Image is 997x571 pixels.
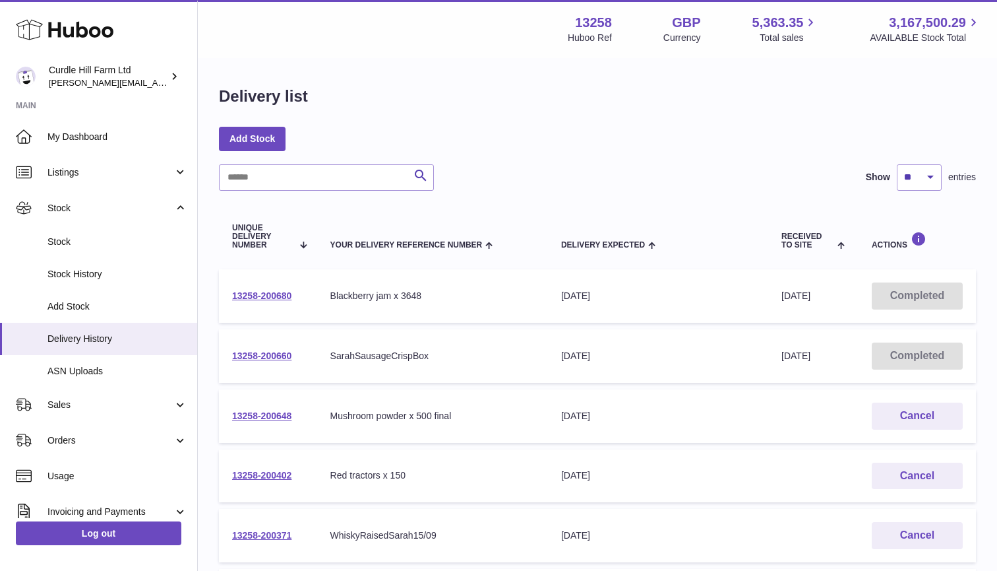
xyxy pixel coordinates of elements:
[330,290,535,302] div: Blackberry jam x 3648
[232,290,291,301] a: 13258-200680
[663,32,701,44] div: Currency
[672,14,700,32] strong: GBP
[47,268,187,281] span: Stock History
[760,32,818,44] span: Total sales
[561,410,755,422] div: [DATE]
[219,127,286,151] a: Add Stock
[872,232,963,250] div: Actions
[49,64,167,89] div: Curdle Hill Farm Ltd
[872,522,963,549] button: Cancel
[870,32,981,44] span: AVAILABLE Stock Total
[47,166,173,179] span: Listings
[561,350,755,362] div: [DATE]
[232,351,291,361] a: 13258-200660
[232,470,291,481] a: 13258-200402
[232,411,291,421] a: 13258-200648
[330,529,535,542] div: WhiskyRaisedSarah15/09
[752,14,804,32] span: 5,363.35
[561,241,645,250] span: Delivery Expected
[781,351,810,361] span: [DATE]
[781,232,834,250] span: Received to Site
[47,236,187,248] span: Stock
[219,86,308,107] h1: Delivery list
[330,410,535,422] div: Mushroom powder x 500 final
[47,470,187,483] span: Usage
[47,202,173,215] span: Stock
[330,469,535,482] div: Red tractors x 150
[870,14,981,44] a: 3,167,500.29 AVAILABLE Stock Total
[330,241,483,250] span: Your Delivery Reference Number
[16,521,181,545] a: Log out
[872,403,963,430] button: Cancel
[47,506,173,518] span: Invoicing and Payments
[568,32,612,44] div: Huboo Ref
[49,77,264,88] span: [PERSON_NAME][EMAIL_ADDRESS][DOMAIN_NAME]
[781,290,810,301] span: [DATE]
[47,131,187,143] span: My Dashboard
[232,530,291,541] a: 13258-200371
[330,350,535,362] div: SarahSausageCrispBox
[47,399,173,411] span: Sales
[232,224,292,250] span: Unique Delivery Number
[866,171,890,184] label: Show
[561,529,755,542] div: [DATE]
[948,171,976,184] span: entries
[752,14,819,44] a: 5,363.35 Total sales
[47,365,187,378] span: ASN Uploads
[47,300,187,313] span: Add Stock
[16,67,36,86] img: charlotte@diddlysquatfarmshop.com
[47,434,173,447] span: Orders
[561,290,755,302] div: [DATE]
[872,463,963,490] button: Cancel
[889,14,966,32] span: 3,167,500.29
[561,469,755,482] div: [DATE]
[47,333,187,345] span: Delivery History
[575,14,612,32] strong: 13258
